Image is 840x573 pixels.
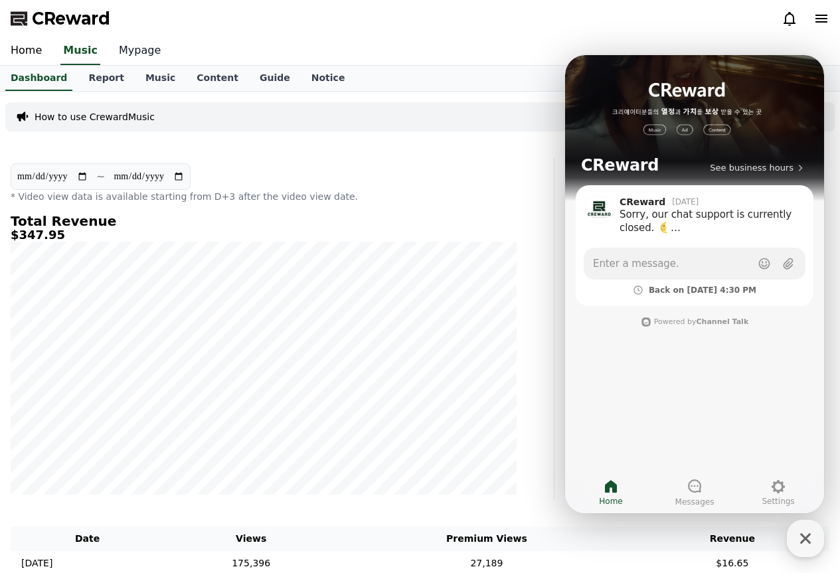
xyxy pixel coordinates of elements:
[11,527,164,551] th: Date
[5,66,72,91] a: Dashboard
[338,527,635,551] th: Premium Views
[108,37,171,65] a: Mypage
[21,556,52,570] p: [DATE]
[78,66,135,91] a: Report
[11,190,517,203] p: * Video view data is available starting from D+3 after the video view date.
[11,8,110,29] a: CReward
[635,527,829,551] th: Revenue
[301,66,356,91] a: Notice
[11,214,517,228] h4: Total Revenue
[186,66,249,91] a: Content
[565,55,824,513] iframe: Channel chat
[60,37,100,65] a: Music
[11,228,517,242] h5: $347.95
[35,110,155,123] a: How to use CrewardMusic
[164,527,338,551] th: Views
[96,169,105,185] p: ~
[249,66,301,91] a: Guide
[135,66,186,91] a: Music
[32,8,110,29] span: CReward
